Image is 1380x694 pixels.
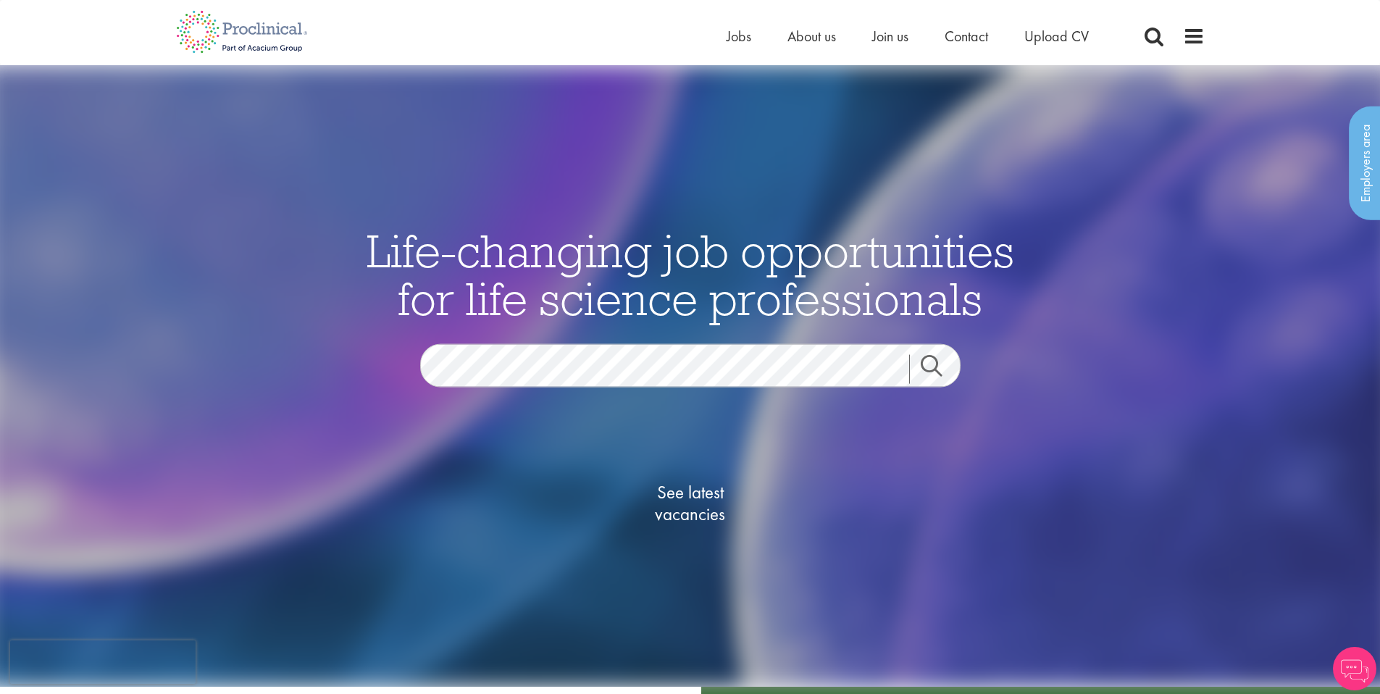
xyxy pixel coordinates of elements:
[909,354,971,383] a: Job search submit button
[1333,647,1376,690] img: Chatbot
[618,423,763,582] a: See latestvacancies
[945,27,988,46] a: Contact
[618,481,763,524] span: See latest vacancies
[1024,27,1089,46] a: Upload CV
[727,27,751,46] a: Jobs
[10,640,196,684] iframe: reCAPTCHA
[872,27,908,46] a: Join us
[367,221,1014,327] span: Life-changing job opportunities for life science professionals
[787,27,836,46] a: About us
